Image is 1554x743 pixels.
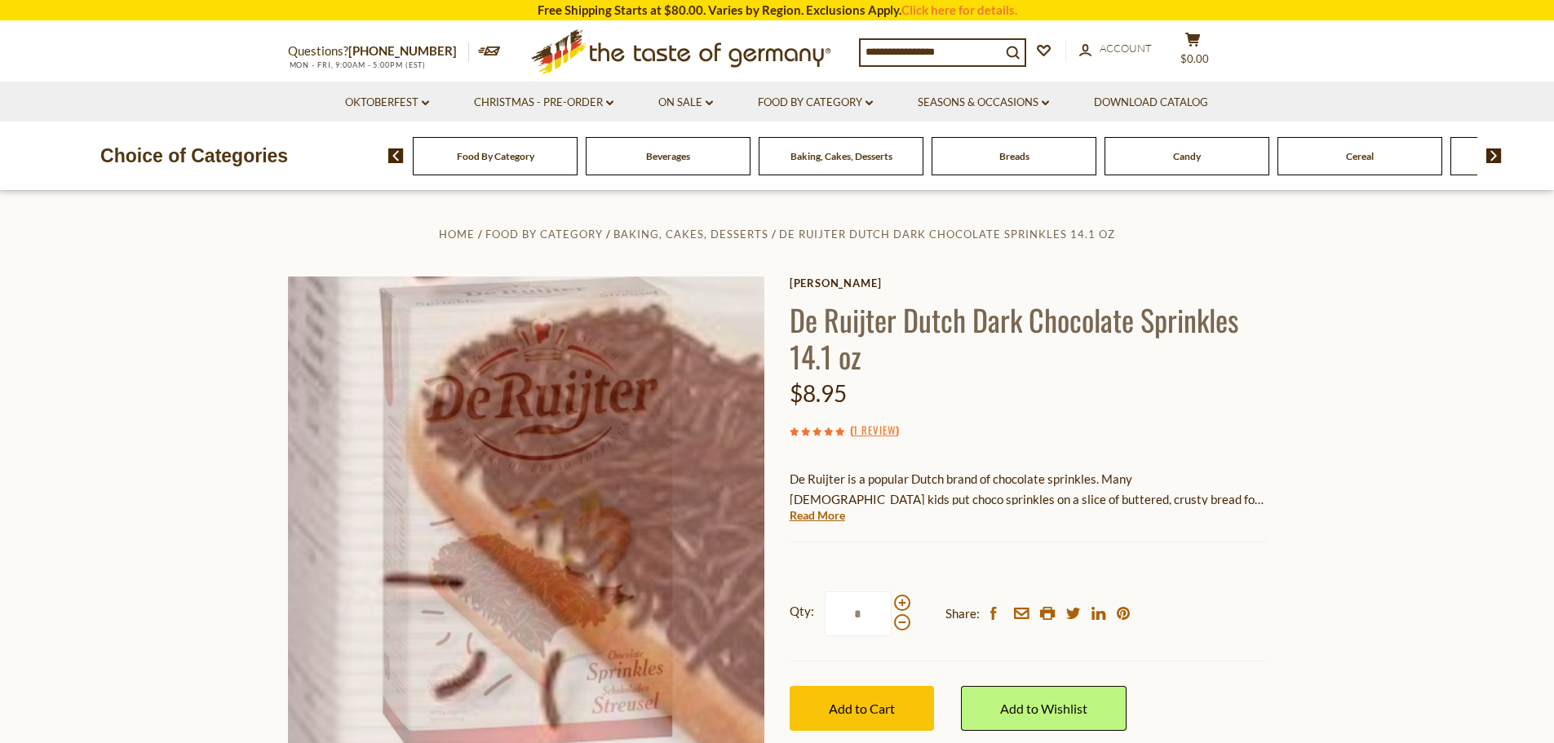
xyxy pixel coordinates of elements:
[829,701,895,716] span: Add to Cart
[790,150,892,162] a: Baking, Cakes, Desserts
[853,422,896,440] a: 1 Review
[1180,52,1209,65] span: $0.00
[850,422,899,438] span: ( )
[999,150,1029,162] a: Breads
[790,379,847,407] span: $8.95
[790,507,845,524] a: Read More
[613,228,768,241] a: Baking, Cakes, Desserts
[790,686,934,731] button: Add to Cart
[345,94,429,112] a: Oktoberfest
[288,41,469,62] p: Questions?
[790,601,814,621] strong: Qty:
[1346,150,1374,162] a: Cereal
[646,150,690,162] a: Beverages
[288,60,427,69] span: MON - FRI, 9:00AM - 5:00PM (EST)
[918,94,1049,112] a: Seasons & Occasions
[485,228,603,241] a: Food By Category
[790,276,1267,290] a: [PERSON_NAME]
[1169,32,1218,73] button: $0.00
[1079,40,1152,58] a: Account
[779,228,1115,241] a: De Ruijter Dutch Dark Chocolate Sprinkles 14.1 oz
[658,94,713,112] a: On Sale
[961,686,1127,731] a: Add to Wishlist
[1173,150,1201,162] a: Candy
[901,2,1017,17] a: Click here for details.
[474,94,613,112] a: Christmas - PRE-ORDER
[1486,148,1502,163] img: next arrow
[790,469,1267,510] p: De Ruijter is a popular Dutch brand of chocolate sprinkles. Many [DEMOGRAPHIC_DATA] kids put choc...
[348,43,457,58] a: [PHONE_NUMBER]
[439,228,475,241] a: Home
[1094,94,1208,112] a: Download Catalog
[758,94,873,112] a: Food By Category
[457,150,534,162] a: Food By Category
[825,591,892,636] input: Qty:
[945,604,980,624] span: Share:
[1100,42,1152,55] span: Account
[388,148,404,163] img: previous arrow
[790,301,1267,374] h1: De Ruijter Dutch Dark Chocolate Sprinkles 14.1 oz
